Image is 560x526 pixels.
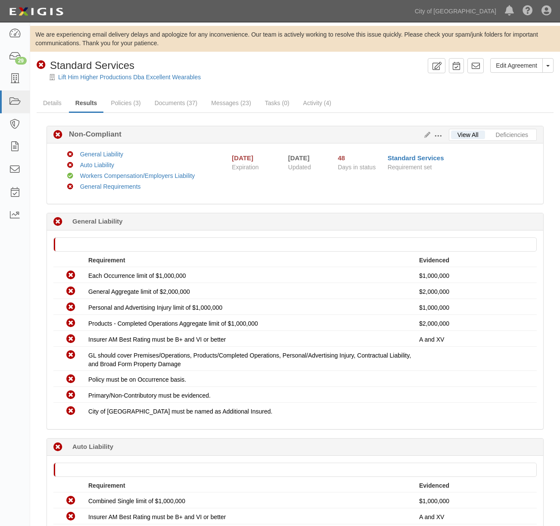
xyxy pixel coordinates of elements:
i: Non-Compliant [67,184,73,190]
span: Products - Completed Operations Aggregate limit of $1,000,000 [88,320,258,327]
i: Non-Compliant [66,319,75,328]
strong: Requirement [88,257,125,264]
i: Non-Compliant [53,131,62,140]
i: Non-Compliant [66,335,75,344]
i: Non-Compliant [66,287,75,296]
span: General Aggregate limit of $2,000,000 [88,288,190,295]
p: A and XV [419,513,530,521]
i: Compliant [67,173,73,179]
a: General Liability [80,151,123,158]
div: Standard Services [37,58,134,73]
i: Non-Compliant [66,496,75,505]
p: A and XV [419,335,530,344]
i: Non-Compliant [67,152,73,158]
a: Policies (3) [104,94,147,112]
a: Edit Agreement [490,58,543,73]
span: Each Occurrence limit of $1,000,000 [88,272,186,279]
b: Auto Liability [72,442,113,451]
div: [DATE] [232,153,253,162]
i: Non-Compliant 26 days (since 07/31/2025) [53,218,62,227]
div: [DATE] [288,153,325,162]
a: Edit Results [421,131,430,138]
p: $1,000,000 [419,303,530,312]
strong: Requirement [88,482,125,489]
i: Non-Compliant 48 days (since 07/09/2025) [53,443,62,452]
i: Non-Compliant [67,162,73,168]
p: $1,000,000 [419,271,530,280]
a: Details [37,94,68,112]
span: Combined Single limit of $1,000,000 [88,498,185,504]
a: General Requirements [80,183,141,190]
i: Non-Compliant [66,391,75,400]
span: GL should cover Premises/Operations, Products/Completed Operations, Personal/Advertising Injury, ... [88,352,411,367]
a: View All [451,131,485,139]
i: Non-Compliant [66,351,75,360]
span: Insurer AM Best Rating must be B+ and VI or better [88,336,226,343]
strong: Evidenced [419,482,449,489]
b: General Liability [72,217,123,226]
div: Since 07/09/2025 [338,153,381,162]
a: Deficiencies [489,131,535,139]
p: $2,000,000 [419,287,530,296]
b: Non-Compliant [62,129,121,140]
span: Expiration [232,163,281,171]
a: Standard Services [388,154,444,162]
span: Standard Services [50,59,134,71]
span: Policy must be on Occurrence basis. [88,376,186,383]
span: Insurer AM Best Rating must be B+ and VI or better [88,514,226,520]
i: Help Center - Complianz [523,6,533,16]
i: Non-Compliant [66,271,75,280]
img: logo-5460c22ac91f19d4615b14bd174203de0afe785f0fc80cf4dbbc73dc1793850b.png [6,4,66,19]
a: Results [69,94,104,113]
i: Non-Compliant [66,375,75,384]
span: Days in status [338,164,376,171]
span: Updated [288,164,311,171]
a: Lift Him Higher Productions Dba Excellent Wearables [58,74,201,81]
div: We are experiencing email delivery delays and apologize for any inconvenience. Our team is active... [30,30,560,47]
span: Requirement set [388,164,432,171]
i: Non-Compliant [66,303,75,312]
a: Documents (37) [148,94,204,112]
i: Non-Compliant [37,61,46,70]
p: $2,000,000 [419,319,530,328]
span: Primary/Non-Contributory must be evidenced. [88,392,211,399]
a: Messages (23) [205,94,258,112]
a: City of [GEOGRAPHIC_DATA] [411,3,501,20]
span: City of [GEOGRAPHIC_DATA] must be named as Additional Insured. [88,408,272,415]
i: Non-Compliant [66,407,75,416]
div: 29 [15,57,27,65]
strong: Evidenced [419,257,449,264]
i: Non-Compliant [66,512,75,521]
p: $1,000,000 [419,497,530,505]
a: Tasks (0) [258,94,296,112]
span: Personal and Advertising Injury limit of $1,000,000 [88,304,222,311]
a: Auto Liability [80,162,114,168]
a: Activity (4) [297,94,338,112]
a: Workers Compensation/Employers Liability [80,172,195,179]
